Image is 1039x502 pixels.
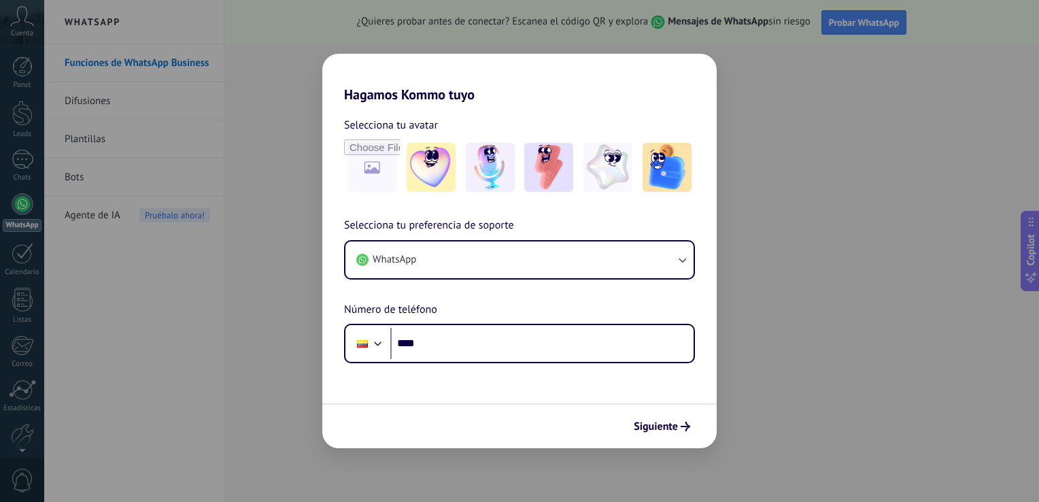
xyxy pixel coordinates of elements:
[643,143,692,192] img: -5.jpeg
[344,301,437,319] span: Número de teléfono
[524,143,573,192] img: -3.jpeg
[344,217,514,235] span: Selecciona tu preferencia de soporte
[628,415,696,438] button: Siguiente
[407,143,456,192] img: -1.jpeg
[350,329,375,358] div: Ecuador: + 593
[583,143,632,192] img: -4.jpeg
[345,241,694,278] button: WhatsApp
[373,253,416,267] span: WhatsApp
[322,54,717,103] h2: Hagamos Kommo tuyo
[344,116,438,134] span: Selecciona tu avatar
[466,143,515,192] img: -2.jpeg
[634,422,678,431] span: Siguiente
